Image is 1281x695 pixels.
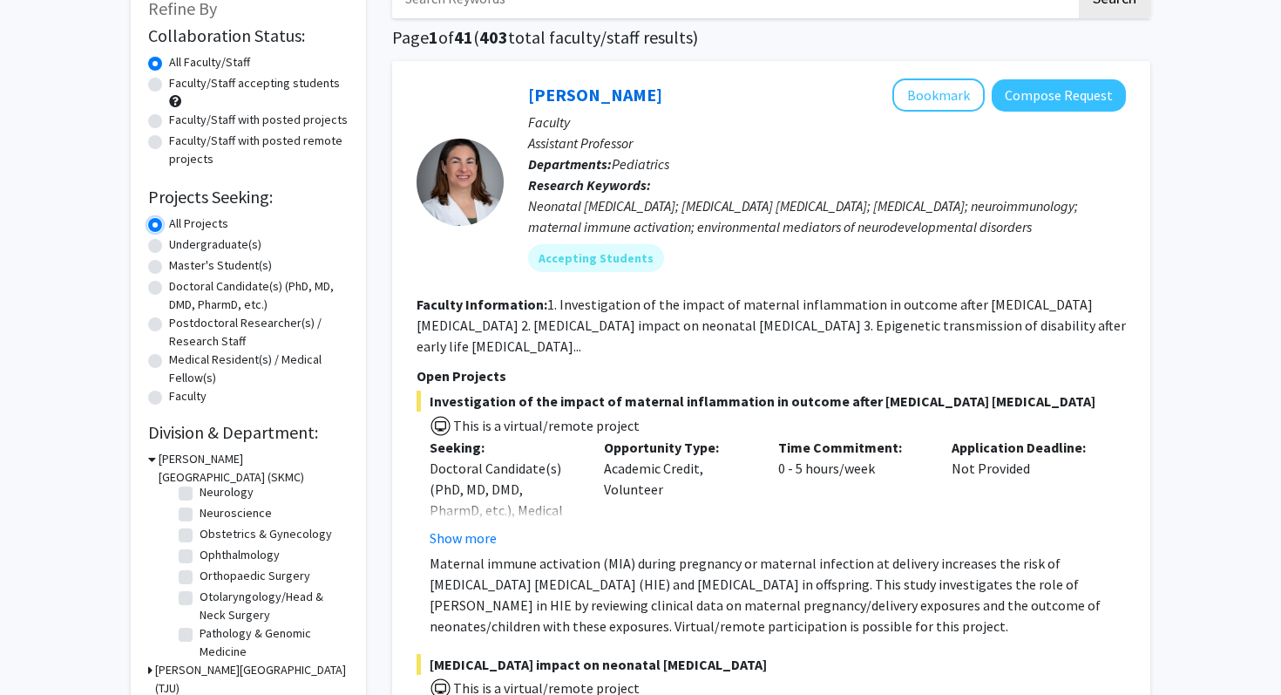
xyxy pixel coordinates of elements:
[429,26,438,48] span: 1
[528,155,612,173] b: Departments:
[200,624,344,661] label: Pathology & Genomic Medicine
[591,437,765,549] div: Academic Credit, Volunteer
[159,450,349,487] h3: [PERSON_NAME][GEOGRAPHIC_DATA] (SKMC)
[169,387,207,405] label: Faculty
[528,112,1126,133] p: Faculty
[13,617,74,682] iframe: Chat
[454,26,473,48] span: 41
[892,78,985,112] button: Add Elizabeth Wright-Jin to Bookmarks
[200,567,310,585] label: Orthopaedic Surgery
[169,215,228,233] label: All Projects
[528,176,651,194] b: Research Keywords:
[451,417,640,434] span: This is a virtual/remote project
[528,244,664,272] mat-chip: Accepting Students
[169,314,349,351] label: Postdoctoral Researcher(s) / Research Staff
[765,437,939,549] div: 0 - 5 hours/week
[169,235,261,254] label: Undergraduate(s)
[528,84,662,106] a: [PERSON_NAME]
[430,553,1126,637] p: Maternal immune activation (MIA) during pregnancy or maternal infection at delivery increases the...
[200,483,254,501] label: Neurology
[169,53,250,72] label: All Faculty/Staff
[430,458,578,562] div: Doctoral Candidate(s) (PhD, MD, DMD, PharmD, etc.), Medical Resident(s) / Medical Fellow(s)
[200,504,272,522] label: Neuroscience
[169,111,348,129] label: Faculty/Staff with posted projects
[200,525,332,543] label: Obstetrics & Gynecology
[148,422,349,443] h2: Division & Department:
[417,365,1126,386] p: Open Projects
[417,654,1126,675] span: [MEDICAL_DATA] impact on neonatal [MEDICAL_DATA]
[528,195,1126,237] div: Neonatal [MEDICAL_DATA]; [MEDICAL_DATA] [MEDICAL_DATA]; [MEDICAL_DATA]; neuroimmunology; maternal...
[148,187,349,208] h2: Projects Seeking:
[148,25,349,46] h2: Collaboration Status:
[169,277,349,314] label: Doctoral Candidate(s) (PhD, MD, DMD, PharmD, etc.)
[939,437,1113,549] div: Not Provided
[992,79,1126,112] button: Compose Request to Elizabeth Wright-Jin
[430,437,578,458] p: Seeking:
[417,296,1126,355] fg-read-more: 1. Investigation of the impact of maternal inflammation in outcome after [MEDICAL_DATA] [MEDICAL_...
[612,155,669,173] span: Pediatrics
[169,351,349,387] label: Medical Resident(s) / Medical Fellow(s)
[169,256,272,275] label: Master's Student(s)
[392,27,1150,48] h1: Page of ( total faculty/staff results)
[200,546,280,564] label: Ophthalmology
[169,132,349,168] label: Faculty/Staff with posted remote projects
[528,133,1126,153] p: Assistant Professor
[430,528,497,549] button: Show more
[169,74,340,92] label: Faculty/Staff accepting students
[417,296,547,313] b: Faculty Information:
[479,26,508,48] span: 403
[778,437,926,458] p: Time Commitment:
[952,437,1100,458] p: Application Deadline:
[604,437,752,458] p: Opportunity Type:
[417,391,1126,412] span: Investigation of the impact of maternal inflammation in outcome after [MEDICAL_DATA] [MEDICAL_DATA]
[200,588,344,624] label: Otolaryngology/Head & Neck Surgery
